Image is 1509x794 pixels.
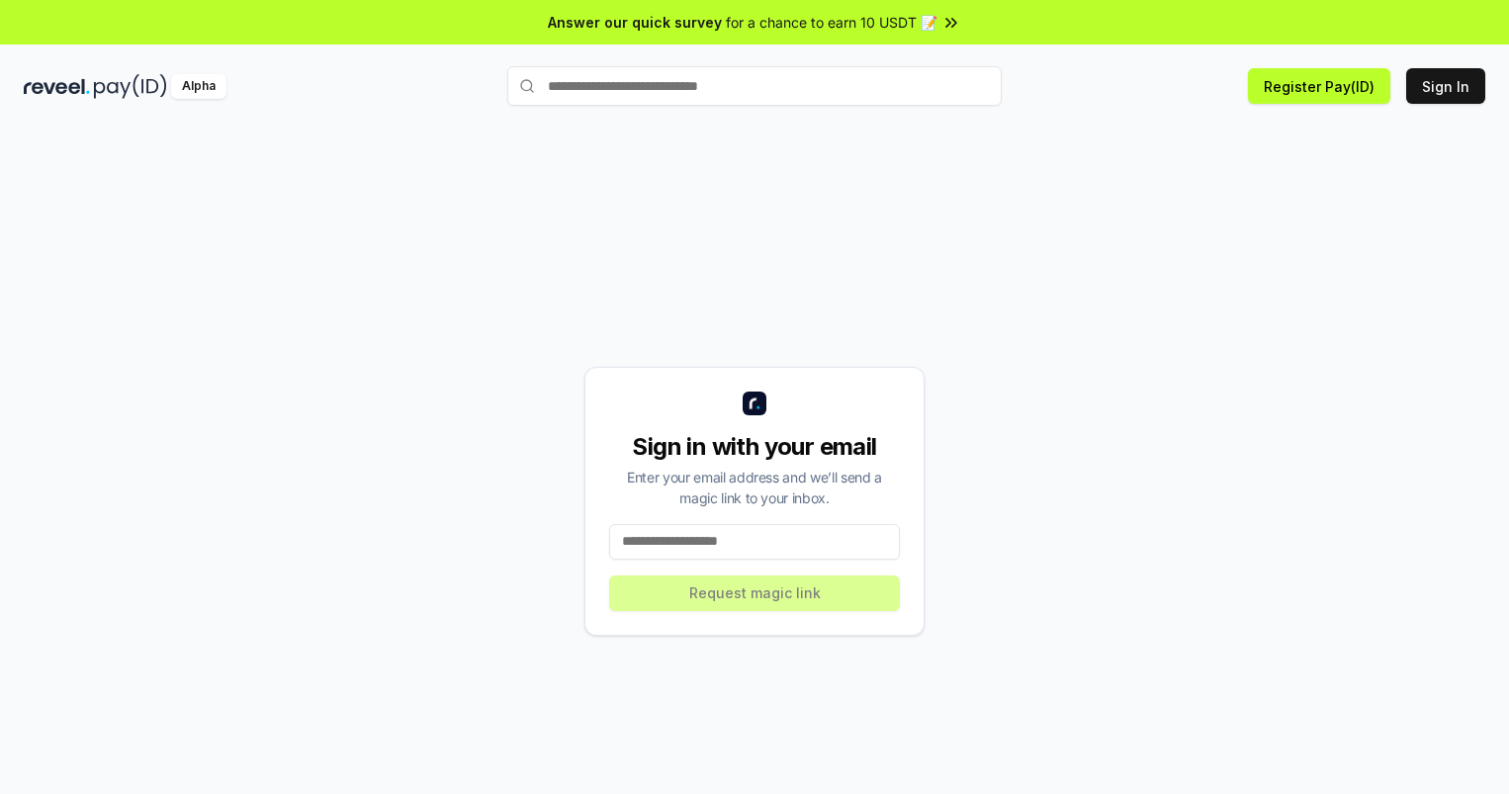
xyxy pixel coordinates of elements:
div: Sign in with your email [609,431,900,463]
img: pay_id [94,74,167,99]
img: logo_small [743,392,766,415]
div: Enter your email address and we’ll send a magic link to your inbox. [609,467,900,508]
span: Answer our quick survey [548,12,722,33]
img: reveel_dark [24,74,90,99]
button: Sign In [1406,68,1485,104]
button: Register Pay(ID) [1248,68,1390,104]
span: for a chance to earn 10 USDT 📝 [726,12,937,33]
div: Alpha [171,74,226,99]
